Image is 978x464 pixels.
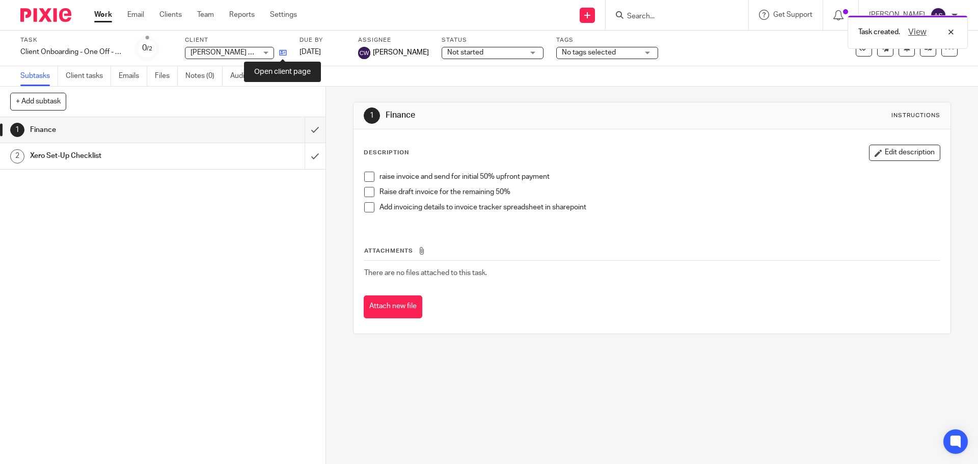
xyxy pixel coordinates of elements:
[197,10,214,20] a: Team
[20,36,122,44] label: Task
[858,27,900,37] p: Task created.
[364,295,422,318] button: Attach new file
[373,47,429,58] span: [PERSON_NAME]
[562,49,616,56] span: No tags selected
[364,269,487,277] span: There are no files attached to this task.
[185,66,223,86] a: Notes (0)
[185,36,287,44] label: Client
[379,187,939,197] p: Raise draft invoice for the remaining 50%
[94,10,112,20] a: Work
[230,66,269,86] a: Audit logs
[10,93,66,110] button: + Add subtask
[364,248,413,254] span: Attachments
[364,107,380,124] div: 1
[66,66,111,86] a: Client tasks
[20,8,71,22] img: Pixie
[119,66,147,86] a: Emails
[20,47,122,57] div: Client Onboarding - One Off - Directors
[155,66,178,86] a: Files
[30,122,206,138] h1: Finance
[20,66,58,86] a: Subtasks
[869,145,940,161] button: Edit description
[930,7,946,23] img: svg%3E
[127,10,144,20] a: Email
[270,10,297,20] a: Settings
[386,110,674,121] h1: Finance
[364,149,409,157] p: Description
[905,26,930,38] button: View
[891,112,940,120] div: Instructions
[30,148,206,163] h1: Xero Set-Up Checklist
[191,49,333,56] span: [PERSON_NAME] Coaching Consultancy Ltd
[379,202,939,212] p: Add invoicing details to invoice tracker spreadsheet in sharepoint
[159,10,182,20] a: Clients
[229,10,255,20] a: Reports
[300,36,345,44] label: Due by
[142,42,152,54] div: 0
[300,48,321,56] span: [DATE]
[10,149,24,163] div: 2
[358,36,429,44] label: Assignee
[379,172,939,182] p: raise invoice and send for initial 50% upfront payment
[447,49,483,56] span: Not started
[147,46,152,51] small: /2
[442,36,544,44] label: Status
[10,123,24,137] div: 1
[358,47,370,59] img: svg%3E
